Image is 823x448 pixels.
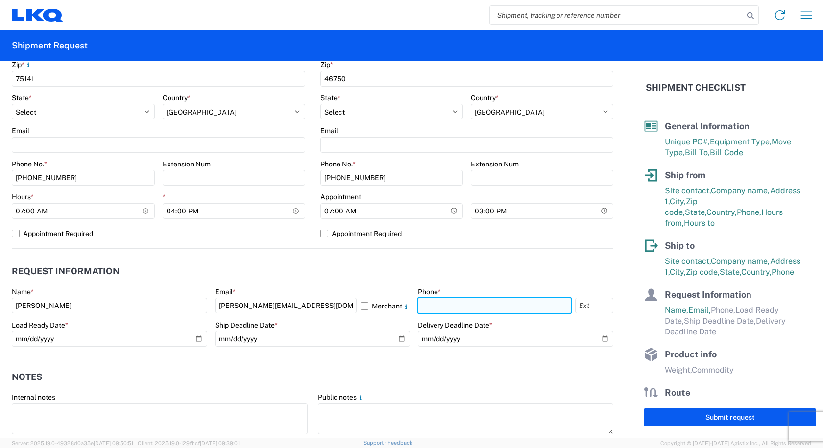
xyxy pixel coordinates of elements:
[685,148,710,157] span: Bill To,
[665,170,705,180] span: Ship from
[684,218,715,228] span: Hours to
[692,365,734,375] span: Commodity
[12,372,42,382] h2: Notes
[12,266,120,276] h2: Request Information
[665,306,688,315] span: Name,
[320,60,333,69] label: Zip
[320,126,338,135] label: Email
[737,208,761,217] span: Phone,
[471,160,519,168] label: Extension Num
[711,257,770,266] span: Company name,
[318,393,364,401] label: Public notes
[684,316,756,326] span: Ship Deadline Date,
[665,240,695,251] span: Ship to
[163,94,191,102] label: Country
[215,287,236,296] label: Email
[665,365,692,375] span: Weight,
[320,226,613,241] label: Appointment Required
[710,137,772,146] span: Equipment Type,
[710,148,743,157] span: Bill Code
[12,40,88,51] h2: Shipment Request
[670,197,686,206] span: City,
[12,321,68,330] label: Load Ready Date
[163,160,211,168] label: Extension Num
[646,82,746,94] h2: Shipment Checklist
[711,186,770,195] span: Company name,
[12,393,55,401] label: Internal notes
[94,440,133,446] span: [DATE] 09:50:51
[215,321,278,330] label: Ship Deadline Date
[665,186,711,195] span: Site contact,
[644,408,816,426] button: Submit request
[670,267,686,277] span: City,
[688,306,711,315] span: Email,
[12,287,34,296] label: Name
[665,257,711,266] span: Site contact,
[12,192,34,201] label: Hours
[741,267,772,277] span: Country,
[320,160,356,168] label: Phone No.
[320,94,340,102] label: State
[12,60,32,69] label: Zip
[706,208,737,217] span: Country,
[665,137,710,146] span: Unique PO#,
[418,321,492,330] label: Delivery Deadline Date
[685,208,706,217] span: State,
[418,287,441,296] label: Phone
[12,226,305,241] label: Appointment Required
[575,298,613,313] input: Ext
[12,160,47,168] label: Phone No.
[320,192,361,201] label: Appointment
[772,267,794,277] span: Phone
[660,439,811,448] span: Copyright © [DATE]-[DATE] Agistix Inc., All Rights Reserved
[387,440,412,446] a: Feedback
[138,440,240,446] span: Client: 2025.19.0-129fbcf
[12,440,133,446] span: Server: 2025.19.0-49328d0a35e
[471,94,499,102] label: Country
[12,94,32,102] label: State
[200,440,240,446] span: [DATE] 09:39:01
[711,306,735,315] span: Phone,
[665,349,717,359] span: Product info
[361,298,410,313] label: Merchant
[665,387,690,398] span: Route
[686,267,720,277] span: Zip code,
[720,267,741,277] span: State,
[490,6,744,24] input: Shipment, tracking or reference number
[665,121,750,131] span: General Information
[12,126,29,135] label: Email
[665,289,751,300] span: Request Information
[363,440,388,446] a: Support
